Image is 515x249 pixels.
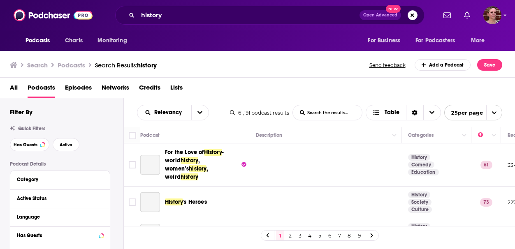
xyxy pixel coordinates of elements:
[10,81,18,98] a: All
[471,35,485,46] span: More
[408,206,432,213] a: Culture
[480,198,492,206] p: 73
[137,105,209,120] h2: Choose List sort
[165,148,246,181] a: For the Love ofHistory- worldhistory, women’shistory, weirdhistory
[18,126,45,131] span: Quick Filters
[415,35,455,46] span: For Podcasters
[355,231,363,240] a: 9
[27,61,48,69] h3: Search
[230,110,289,116] div: 61,191 podcast results
[60,143,72,147] span: Active
[385,110,399,115] span: Table
[440,8,454,22] a: Show notifications dropdown
[465,33,495,48] button: open menu
[140,192,160,212] a: History's Heroes
[53,138,79,151] button: Active
[65,35,83,46] span: Charts
[17,196,98,201] div: Active Status
[461,8,473,22] a: Show notifications dropdown
[95,61,157,69] a: Search Results:history
[191,105,209,120] button: open menu
[363,13,397,17] span: Open Advanced
[165,198,207,206] a: History's Heroes
[483,6,501,24] button: Show profile menu
[129,161,136,168] span: Toggle select row
[92,33,137,48] button: open menu
[408,169,439,175] a: Education
[483,6,501,24] img: User Profile
[386,5,401,13] span: New
[480,161,492,169] p: 61
[137,61,157,69] span: history
[296,231,304,240] a: 3
[408,161,434,168] a: Comedy
[14,143,37,147] span: Has Guests
[58,61,85,69] h3: Podcasts
[286,231,294,240] a: 2
[408,130,434,140] div: Categories
[256,130,282,140] div: Description
[362,33,411,48] button: open menu
[165,149,204,156] span: For the Love of
[306,231,314,240] a: 4
[415,59,471,71] a: Add a Podcast
[17,214,98,220] div: Language
[115,6,425,25] div: Search podcasts, credits, & more...
[139,81,160,98] a: Credits
[20,33,60,48] button: open menu
[140,155,160,175] a: For the Love of History - world history, women’s history, weird history
[181,173,198,180] span: history
[95,61,157,69] div: Search Results:
[335,231,343,240] a: 7
[102,81,129,98] a: Networks
[189,165,206,172] span: history
[97,35,127,46] span: Monitoring
[137,110,191,115] button: open menu
[390,131,399,141] button: Column Actions
[408,223,430,230] a: History
[140,224,160,244] a: The History Chicks : A Women's History Podcast
[17,193,103,203] button: Active Status
[129,198,136,206] span: Toggle select row
[17,230,103,240] button: Has Guests
[17,212,103,222] button: Language
[406,105,423,120] div: Sort Direction
[17,233,96,238] div: Has Guests
[165,198,183,205] span: History
[345,231,353,240] a: 8
[14,7,93,23] img: Podchaser - Follow, Share and Rate Podcasts
[483,6,501,24] span: Logged in as katharinemidas
[65,81,92,98] a: Episodes
[459,131,469,141] button: Column Actions
[10,161,110,167] p: Podcast Details
[60,33,88,48] a: Charts
[368,35,400,46] span: For Business
[366,105,441,120] button: Choose View
[444,105,502,120] button: open menu
[367,62,408,69] button: Send feedback
[10,138,49,151] button: Has Guests
[408,199,431,205] a: Society
[26,35,50,46] span: Podcasts
[138,9,360,22] input: Search podcasts, credits, & more...
[10,108,32,116] h2: Filter By
[408,154,430,161] a: History
[170,81,183,98] a: Lists
[408,191,430,198] a: History
[276,231,284,240] a: 1
[325,231,334,240] a: 6
[410,33,467,48] button: open menu
[17,177,98,182] div: Category
[183,198,207,205] span: 's Heroes
[140,130,160,140] div: Podcast
[28,81,55,98] a: Podcasts
[478,130,489,140] div: Power Score
[181,157,198,164] span: history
